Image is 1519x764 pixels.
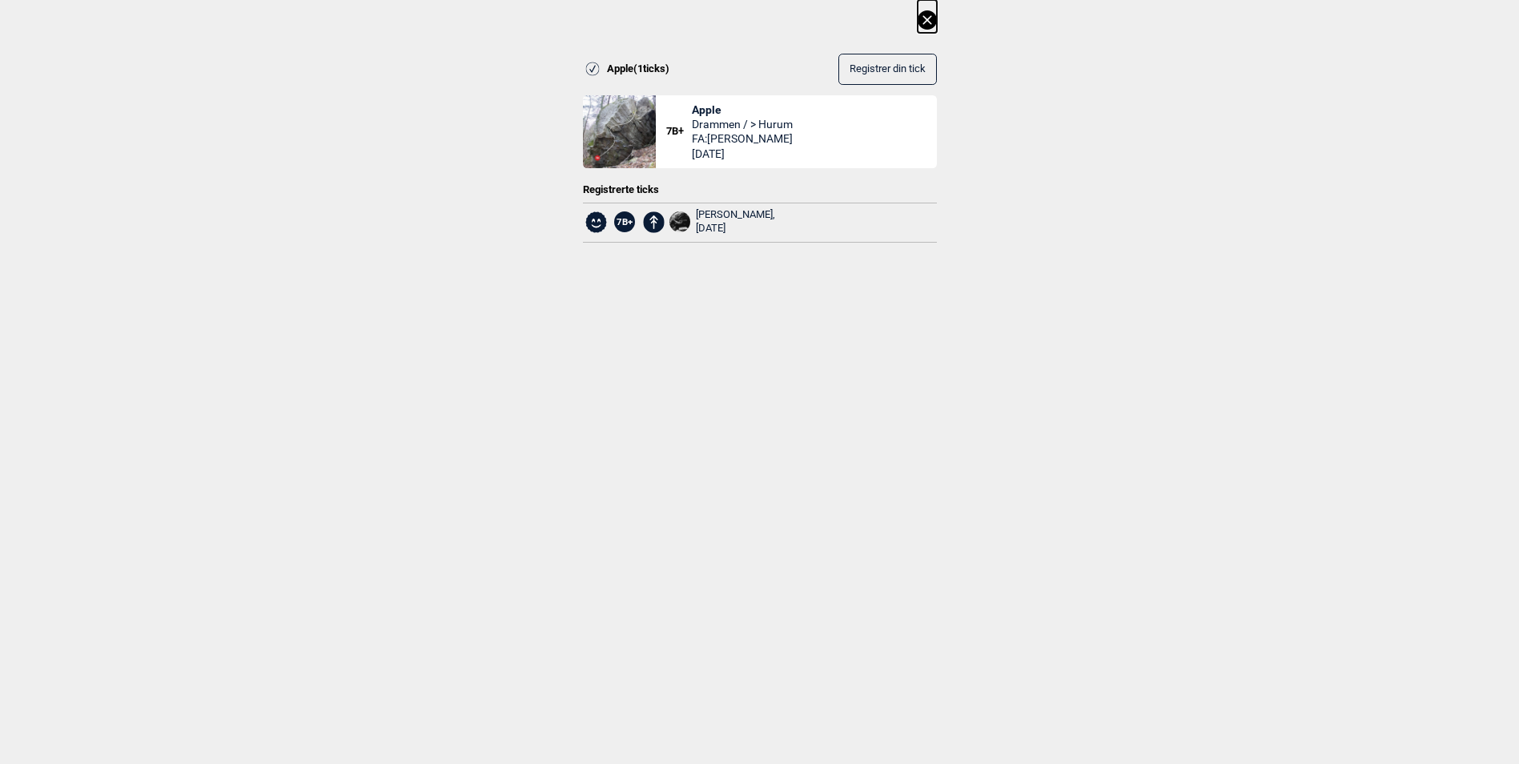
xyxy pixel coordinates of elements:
[692,103,793,117] span: Apple
[614,211,635,232] span: 7B+
[692,117,793,131] span: Drammen / > Hurum
[666,125,693,139] span: 7B+
[692,131,793,146] span: FA: [PERSON_NAME]
[583,183,937,197] div: Registrerte ticks
[583,95,656,168] img: Apple 211121
[838,54,937,85] button: Registrer din tick
[850,63,926,75] span: Registrer din tick
[692,147,793,161] span: [DATE]
[607,62,669,76] span: Apple ( 1 ticks)
[696,222,775,235] div: [DATE]
[696,208,775,235] div: [PERSON_NAME],
[669,208,775,235] a: 2 DEF7 AA6 F2 F8 472 D 9978 ACA8 D73 E914 E[PERSON_NAME], [DATE]
[669,211,690,232] img: 2 DEF7 AA6 F2 F8 472 D 9978 ACA8 D73 E914 E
